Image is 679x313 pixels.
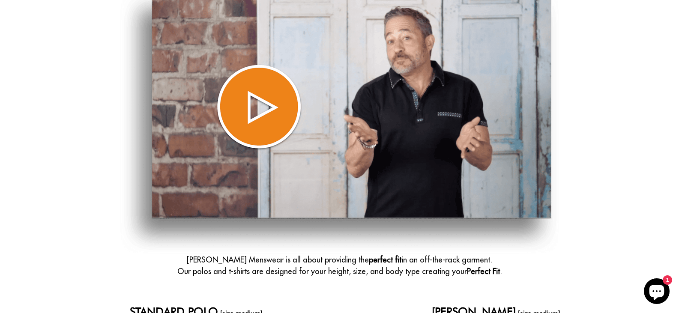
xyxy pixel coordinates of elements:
p: [PERSON_NAME] Menswear is all about providing the in an off-the-rack garment. Our polos and t-shi... [83,254,597,277]
strong: perfect fit [369,255,401,265]
strong: Perfect Fit [467,266,500,276]
inbox-online-store-chat: Shopify online store chat [641,278,672,306]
